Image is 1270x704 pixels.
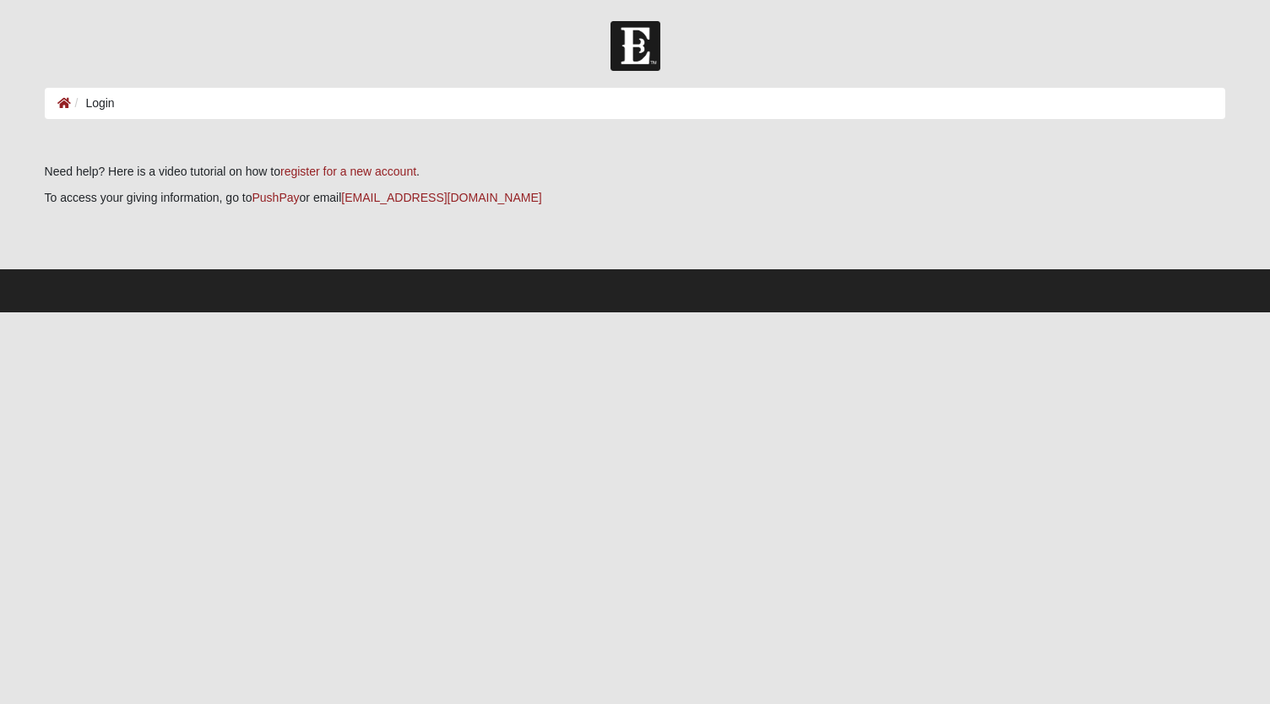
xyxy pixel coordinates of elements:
a: register for a new account [280,165,416,178]
p: To access your giving information, go to or email [45,189,1226,207]
p: Need help? Here is a video tutorial on how to . [45,163,1226,181]
img: Church of Eleven22 Logo [611,21,660,71]
a: PushPay [252,191,300,204]
li: Login [71,95,115,112]
a: [EMAIL_ADDRESS][DOMAIN_NAME] [341,191,541,204]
